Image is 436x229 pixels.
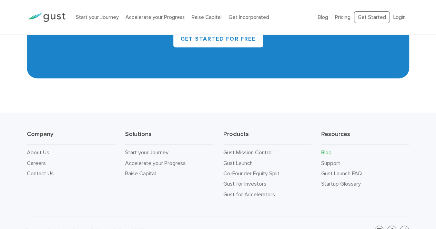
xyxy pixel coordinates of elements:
[223,149,273,155] a: Gust Mission Control
[125,14,185,20] a: Accelerate your Progress
[354,11,390,23] a: Get Started
[223,170,280,176] a: Co-Founder Equity Split
[27,149,49,155] a: About Us
[229,14,269,20] a: Get Incorporated
[393,14,406,20] a: Login
[192,14,222,20] a: Raise Capital
[321,180,361,187] a: Startup Glossary
[223,130,311,144] h3: Products
[27,130,115,144] h3: Company
[27,159,46,166] a: Careers
[125,170,156,176] a: Raise Capital
[125,149,169,155] a: Start your Journey
[335,14,351,20] a: Pricing
[125,130,213,144] h3: Solutions
[321,149,332,155] a: Blog
[173,31,263,47] a: Get Started for Free
[321,159,340,166] a: Support
[76,14,119,20] a: Start your Journey
[223,180,266,187] a: Gust for Investors
[27,13,65,22] img: Gust Logo
[318,14,328,20] a: Blog
[223,159,253,166] a: Gust Launch
[321,170,362,176] a: Gust Launch FAQ
[125,159,186,166] a: Accelerate your Progress
[223,191,275,197] a: Gust for Accelerators
[27,170,54,176] a: Contact Us
[321,130,409,144] h3: Resources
